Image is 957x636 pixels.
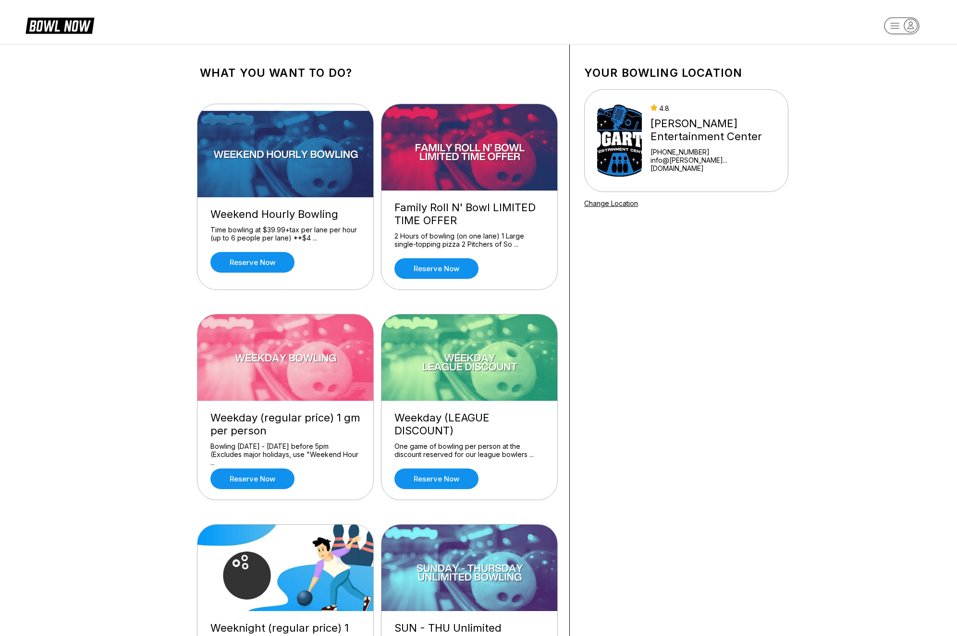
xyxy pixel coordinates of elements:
div: Family Roll N' Bowl LIMITED TIME OFFER [394,201,544,227]
a: Reserve now [210,468,294,489]
img: SUN - THU Unlimited Bowling [381,525,558,611]
div: Bowling [DATE] - [DATE] before 5pm (Excludes major holidays, use "Weekend Hour ... [210,442,360,459]
h1: What you want to do? [200,66,555,80]
div: Weekday (regular price) 1 gm per person [210,411,360,437]
div: [PHONE_NUMBER] [650,148,775,156]
div: 2 Hours of bowling (on one lane) 1 Large single-topping pizza 2 Pitchers of So ... [394,232,544,249]
a: info@[PERSON_NAME]...[DOMAIN_NAME] [650,156,775,172]
div: Weekend Hourly Bowling [210,208,360,221]
div: [PERSON_NAME] Entertainment Center [650,117,775,143]
div: Time bowling at $39.99+tax per lane per hour (up to 6 people per lane) **$4 ... [210,226,360,242]
a: Reserve now [394,258,478,279]
h1: Your bowling location [584,66,788,80]
a: Reserve now [394,468,478,489]
img: Weekend Hourly Bowling [197,111,374,197]
img: Weeknight (regular price) 1 game per person [197,525,374,611]
img: Weekday (LEAGUE DISCOUNT) [381,314,558,401]
a: Change Location [584,199,638,207]
div: One game of bowling per person at the discount reserved for our league bowlers ... [394,442,544,459]
img: Family Roll N' Bowl LIMITED TIME OFFER [381,104,558,191]
a: Reserve now [210,252,294,273]
img: Bogart's Entertainment Center [597,105,642,177]
div: 4.8 [650,104,775,112]
img: Weekday (regular price) 1 gm per person [197,314,374,401]
div: Weekday (LEAGUE DISCOUNT) [394,411,544,437]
